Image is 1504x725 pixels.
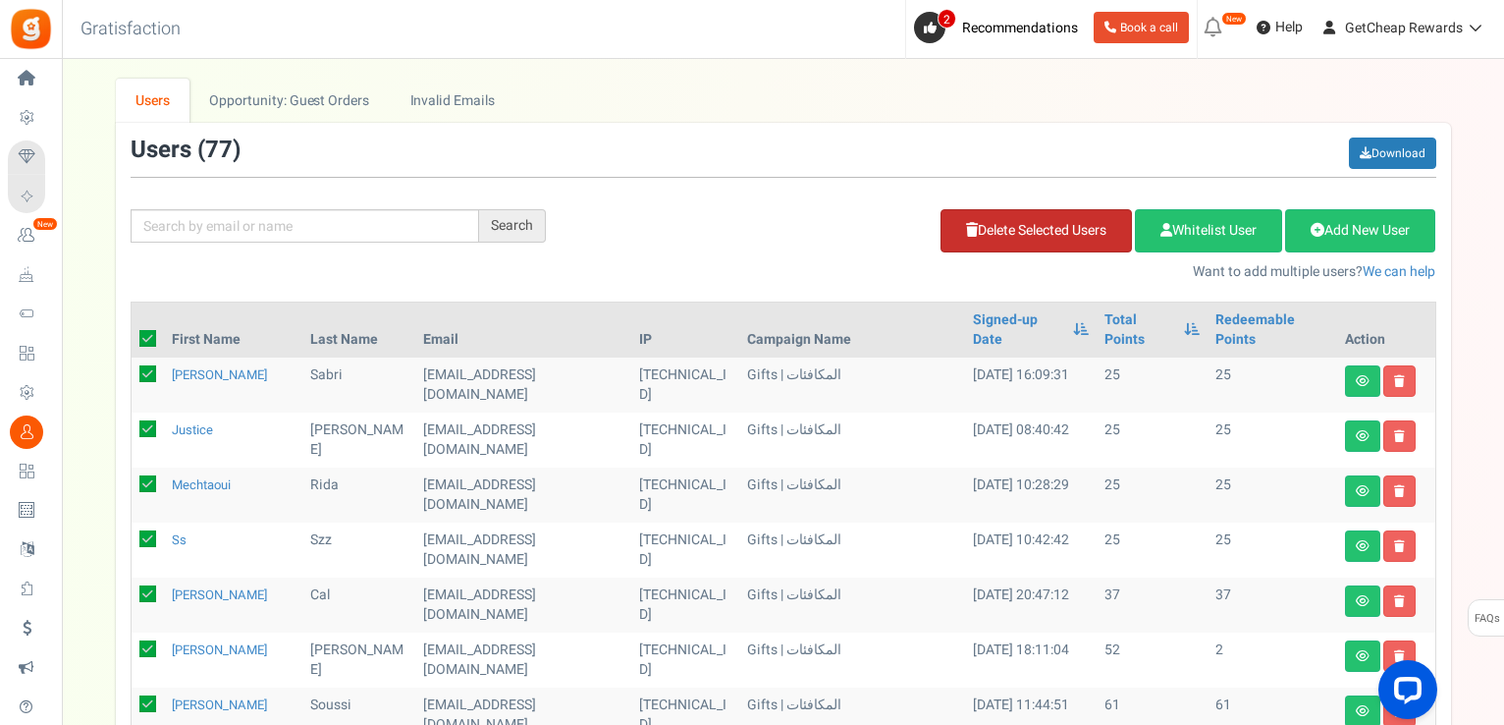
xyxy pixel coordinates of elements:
[302,413,415,468] td: [PERSON_NAME]
[1208,633,1337,688] td: 2
[1208,578,1337,633] td: 37
[631,413,739,468] td: [TECHNICAL_ID]
[739,633,965,688] td: Gifts | المكافئات
[8,219,53,252] a: New
[973,310,1062,350] a: Signed-up Date
[739,578,965,633] td: Gifts | المكافئات
[575,262,1436,282] p: Want to add multiple users?
[965,633,1096,688] td: [DATE] 18:11:04
[1097,578,1208,633] td: 37
[631,303,739,358] th: IP
[1349,138,1436,169] a: Download
[116,79,190,123] a: Users
[739,303,965,358] th: Campaign Name
[1221,12,1247,26] em: New
[938,9,956,28] span: 2
[1249,12,1311,43] a: Help
[1208,523,1337,578] td: 25
[1363,261,1435,282] a: We can help
[1208,413,1337,468] td: 25
[390,79,514,123] a: Invalid Emails
[1394,650,1405,662] i: Delete user
[1208,468,1337,523] td: 25
[965,523,1096,578] td: [DATE] 10:42:42
[302,358,415,413] td: Sabri
[1474,600,1500,638] span: FAQs
[302,523,415,578] td: Szz
[1394,375,1405,387] i: Delete user
[172,641,267,659] a: [PERSON_NAME]
[164,303,303,358] th: First Name
[739,413,965,468] td: Gifts | المكافئات
[1356,595,1370,607] i: View details
[302,468,415,523] td: rida
[965,358,1096,413] td: [DATE] 16:09:31
[32,217,58,231] em: New
[131,138,241,163] h3: Users ( )
[9,7,53,51] img: Gratisfaction
[415,303,631,358] th: Email
[1135,209,1282,252] a: Whitelist User
[302,633,415,688] td: [PERSON_NAME]
[1356,485,1370,497] i: View details
[965,468,1096,523] td: [DATE] 10:28:29
[172,530,187,549] a: Ss
[172,420,213,439] a: Justice
[1394,430,1405,442] i: Delete user
[1104,310,1174,350] a: Total Points
[415,633,631,688] td: subscriber
[1394,595,1405,607] i: Delete user
[205,133,233,167] span: 77
[1094,12,1189,43] a: Book a call
[479,209,546,243] div: Search
[739,468,965,523] td: Gifts | المكافئات
[1097,633,1208,688] td: 52
[415,523,631,578] td: subscriber
[415,578,631,633] td: [EMAIL_ADDRESS][DOMAIN_NAME]
[739,358,965,413] td: Gifts | المكافئات
[302,303,415,358] th: Last Name
[631,523,739,578] td: [TECHNICAL_ID]
[189,79,389,123] a: Opportunity: Guest Orders
[1394,485,1405,497] i: Delete user
[172,696,267,714] a: [PERSON_NAME]
[131,209,479,243] input: Search by email or name
[1208,358,1337,413] td: 25
[965,578,1096,633] td: [DATE] 20:47:12
[962,18,1078,38] span: Recommendations
[1337,303,1435,358] th: Action
[1356,650,1370,662] i: View details
[59,10,202,49] h3: Gratisfaction
[1356,375,1370,387] i: View details
[914,12,1086,43] a: 2 Recommendations
[1356,705,1370,717] i: View details
[1097,523,1208,578] td: 25
[1270,18,1303,37] span: Help
[302,578,415,633] td: Cal
[1097,358,1208,413] td: 25
[631,358,739,413] td: [TECHNICAL_ID]
[1097,413,1208,468] td: 25
[1345,18,1463,38] span: GetCheap Rewards
[1285,209,1435,252] a: Add New User
[1356,540,1370,552] i: View details
[1356,430,1370,442] i: View details
[1215,310,1329,350] a: Redeemable Points
[631,578,739,633] td: [TECHNICAL_ID]
[965,413,1096,468] td: [DATE] 08:40:42
[739,523,965,578] td: Gifts | المكافئات
[940,209,1132,252] a: Delete Selected Users
[172,365,267,384] a: [PERSON_NAME]
[415,413,631,468] td: subscriber
[1394,540,1405,552] i: Delete user
[631,468,739,523] td: [TECHNICAL_ID]
[415,468,631,523] td: subscriber
[172,475,231,494] a: mechtaoui
[631,633,739,688] td: [TECHNICAL_ID]
[415,358,631,413] td: customer
[172,586,267,604] a: [PERSON_NAME]
[1097,468,1208,523] td: 25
